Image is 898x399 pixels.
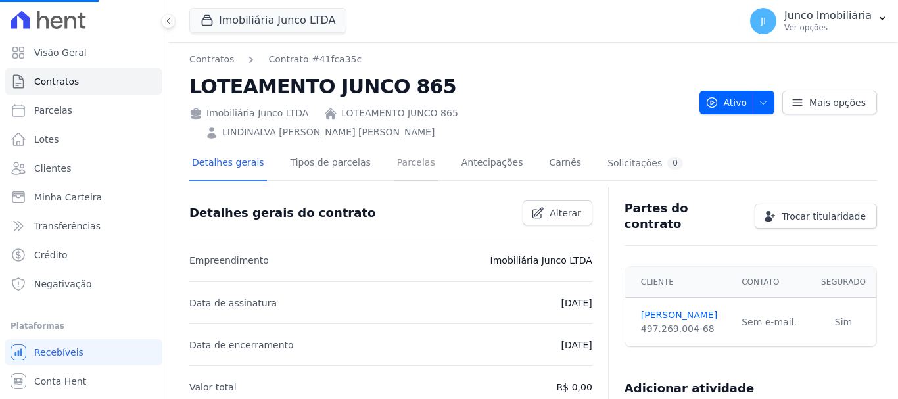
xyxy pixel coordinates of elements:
[782,91,877,114] a: Mais opções
[625,267,734,298] th: Cliente
[5,155,162,181] a: Clientes
[189,337,294,353] p: Data de encerramento
[5,339,162,365] a: Recebíveis
[34,375,86,388] span: Conta Hent
[189,53,362,66] nav: Breadcrumb
[811,267,876,298] th: Segurado
[222,126,435,139] a: LINDINALVA [PERSON_NAME] [PERSON_NAME]
[784,9,872,22] p: Junco Imobiliária
[34,133,59,146] span: Lotes
[34,75,79,88] span: Contratos
[561,295,592,311] p: [DATE]
[34,277,92,291] span: Negativação
[189,205,375,221] h3: Detalhes gerais do contrato
[34,346,83,359] span: Recebíveis
[5,368,162,394] a: Conta Hent
[189,53,234,66] a: Contratos
[34,248,68,262] span: Crédito
[641,308,726,322] a: [PERSON_NAME]
[5,39,162,66] a: Visão Geral
[641,322,726,336] div: 497.269.004-68
[550,206,581,220] span: Alterar
[809,96,866,109] span: Mais opções
[667,157,683,170] div: 0
[288,147,373,181] a: Tipos de parcelas
[5,271,162,297] a: Negativação
[189,53,689,66] nav: Breadcrumb
[782,210,866,223] span: Trocar titularidade
[699,91,775,114] button: Ativo
[5,184,162,210] a: Minha Carteira
[625,200,744,232] h3: Partes do contrato
[189,379,237,395] p: Valor total
[811,298,876,347] td: Sim
[5,97,162,124] a: Parcelas
[34,220,101,233] span: Transferências
[341,106,458,120] a: LOTEAMENTO JUNCO 865
[189,295,277,311] p: Data de assinatura
[459,147,526,181] a: Antecipações
[625,381,754,396] h3: Adicionar atividade
[189,106,308,120] div: Imobiliária Junco LTDA
[607,157,683,170] div: Solicitações
[784,22,872,33] p: Ver opções
[546,147,584,181] a: Carnês
[755,204,877,229] a: Trocar titularidade
[761,16,766,26] span: JI
[561,337,592,353] p: [DATE]
[394,147,438,181] a: Parcelas
[34,46,87,59] span: Visão Geral
[5,213,162,239] a: Transferências
[705,91,747,114] span: Ativo
[268,53,362,66] a: Contrato #41fca35c
[34,104,72,117] span: Parcelas
[189,8,346,33] button: Imobiliária Junco LTDA
[189,252,269,268] p: Empreendimento
[189,147,267,181] a: Detalhes gerais
[5,126,162,153] a: Lotes
[34,162,71,175] span: Clientes
[11,318,157,334] div: Plataformas
[490,252,592,268] p: Imobiliária Junco LTDA
[740,3,898,39] button: JI Junco Imobiliária Ver opções
[605,147,686,181] a: Solicitações0
[5,68,162,95] a: Contratos
[189,72,689,101] h2: LOTEAMENTO JUNCO 865
[557,379,592,395] p: R$ 0,00
[523,200,592,225] a: Alterar
[734,298,811,347] td: Sem e-mail.
[5,242,162,268] a: Crédito
[734,267,811,298] th: Contato
[34,191,102,204] span: Minha Carteira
